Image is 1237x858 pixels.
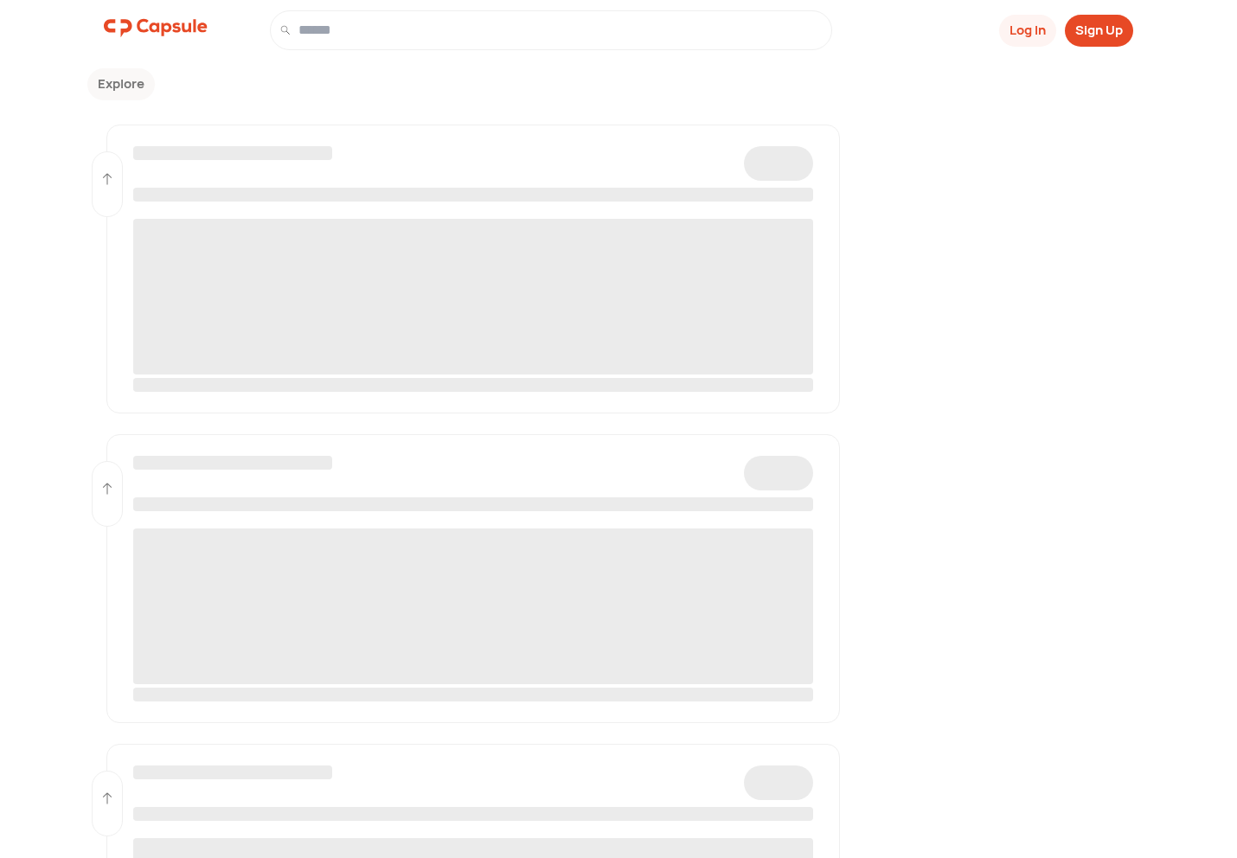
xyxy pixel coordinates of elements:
span: ‌ [133,456,332,470]
span: ‌ [133,765,332,779]
span: ‌ [133,378,813,392]
span: ‌ [744,765,813,800]
span: ‌ [133,497,813,511]
span: ‌ [133,528,813,684]
span: ‌ [133,188,813,202]
span: ‌ [744,456,813,490]
span: ‌ [744,146,813,181]
button: Explore [87,68,155,100]
a: logo [104,10,208,50]
span: ‌ [133,146,332,160]
span: ‌ [133,807,813,821]
span: ‌ [133,219,813,375]
img: logo [104,10,208,45]
span: ‌ [133,688,813,701]
button: Log In [999,15,1056,47]
button: Sign Up [1065,15,1133,47]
